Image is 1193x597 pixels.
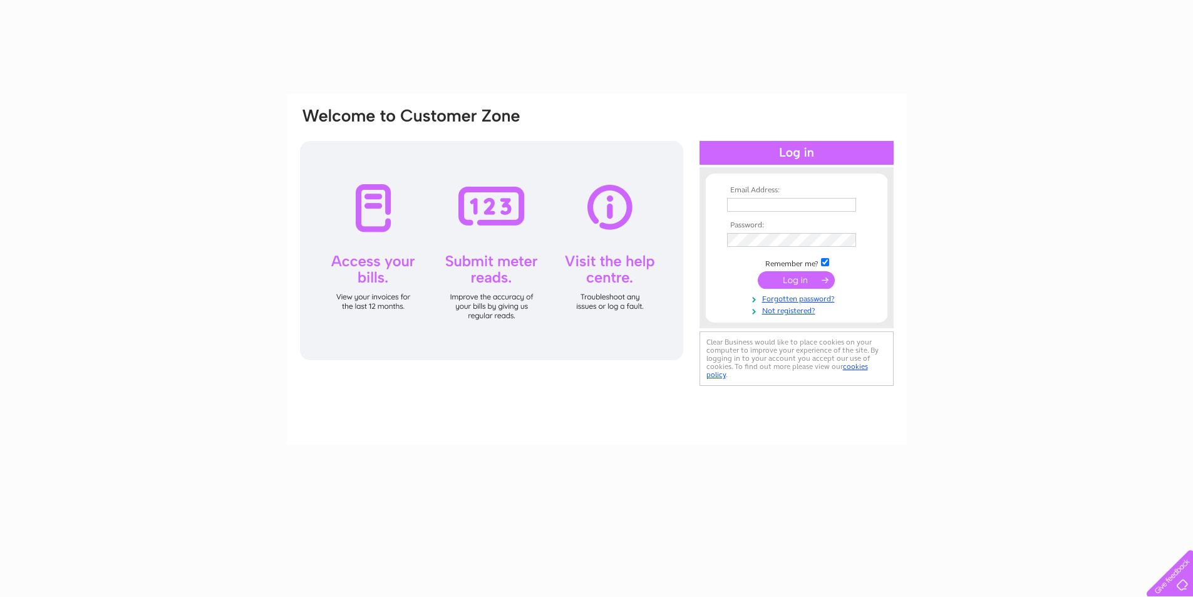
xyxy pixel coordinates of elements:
[724,186,869,195] th: Email Address:
[706,362,868,379] a: cookies policy
[724,221,869,230] th: Password:
[727,292,869,304] a: Forgotten password?
[724,256,869,269] td: Remember me?
[700,331,894,386] div: Clear Business would like to place cookies on your computer to improve your experience of the sit...
[727,304,869,316] a: Not registered?
[758,271,835,289] input: Submit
